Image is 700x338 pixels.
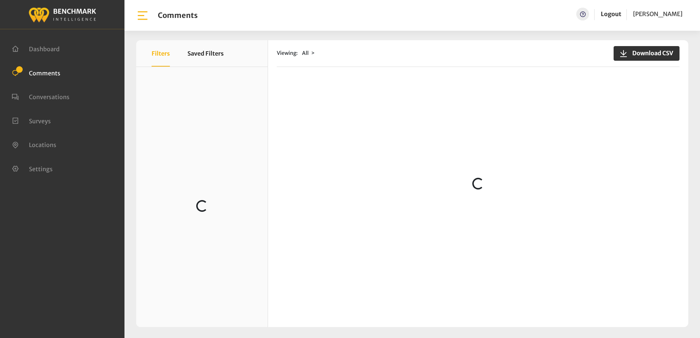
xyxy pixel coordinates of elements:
a: Logout [601,8,621,20]
a: Surveys [12,117,51,124]
img: bar [136,9,149,22]
span: All [302,50,309,56]
a: Locations [12,140,56,148]
a: [PERSON_NAME] [633,8,682,20]
a: Settings [12,165,53,172]
a: Logout [601,10,621,18]
img: benchmark [28,5,96,23]
h1: Comments [158,11,198,20]
a: Conversations [12,93,70,100]
span: Surveys [29,117,51,124]
span: Viewing: [277,49,298,57]
button: Saved Filters [187,40,224,67]
span: Comments [29,69,60,76]
button: Download CSV [614,46,679,61]
span: Settings [29,165,53,172]
span: Download CSV [628,49,673,57]
button: Filters [152,40,170,67]
a: Dashboard [12,45,60,52]
span: Dashboard [29,45,60,53]
span: [PERSON_NAME] [633,10,682,18]
a: Comments [12,69,60,76]
span: Locations [29,141,56,149]
span: Conversations [29,93,70,101]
